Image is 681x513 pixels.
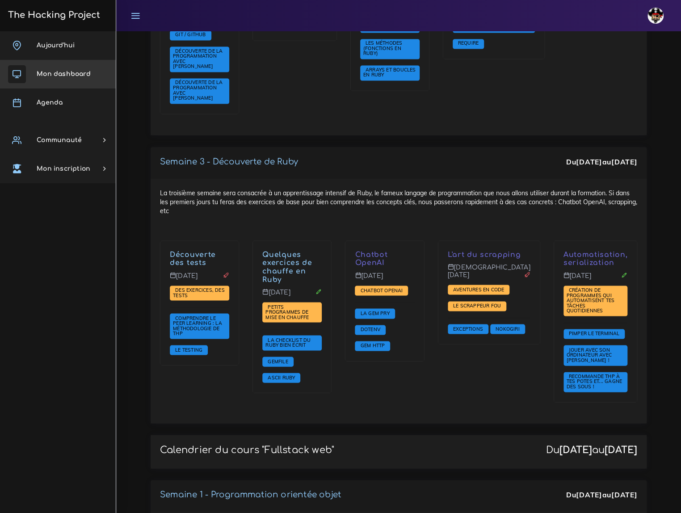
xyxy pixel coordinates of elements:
span: Chatbot OpenAI [358,287,405,293]
span: Nokogiri [493,325,522,332]
span: Aujourd'hui [37,42,75,49]
span: Mon dashboard [37,71,91,77]
span: Comprendre le peer learning : la méthodologie de THP [173,315,222,336]
span: Agenda [37,99,63,106]
p: [DATE] [170,272,229,286]
p: [DEMOGRAPHIC_DATA][DATE] [448,263,530,285]
strong: [DATE] [605,444,637,455]
p: L'art du scrapping [448,250,530,259]
a: Quelques exercices de chauffe en Ruby [262,250,312,283]
p: [DATE] [262,288,322,303]
a: Gemfile [265,358,290,364]
a: Des exercices, des tests [173,287,225,299]
span: Aventures en code [451,286,507,292]
div: Du au [566,489,637,500]
h3: The Hacking Project [5,10,100,20]
a: Require [456,40,481,46]
span: Création de programmes qui automatisent tes tâches quotidiennes [567,286,614,313]
a: Semaine 1 - Programmation orientée objet [160,490,341,499]
a: Arrays et boucles en Ruby [363,67,416,78]
p: [DATE] [563,272,628,286]
span: Communauté [37,137,82,143]
span: Recommande THP à tes potes et... gagne des sous ! [567,373,622,389]
span: La gem PRY [358,310,391,316]
span: Pimper le terminal [567,330,622,336]
span: Git / Github [173,31,208,38]
span: Dotenv [358,326,382,332]
a: La checklist du Ruby bien écrit [265,337,311,349]
p: Automatisation, serialization [563,250,628,267]
span: Exceptions [451,325,485,332]
strong: [DATE] [576,157,602,166]
div: Du au [546,444,637,455]
span: Mon inscription [37,165,90,172]
strong: [DATE] [611,157,637,166]
span: Le scrappeur fou [451,302,503,308]
p: Calendrier du cours "Fullstack web" [160,444,334,455]
a: ASCII Ruby [265,374,297,381]
strong: [DATE] [611,490,637,499]
a: Les méthodes (fonctions en Ruby) [363,40,403,57]
strong: [DATE] [576,490,602,499]
span: La checklist du Ruby bien écrit [265,336,311,348]
img: avatar [647,8,664,24]
p: [DATE] [355,272,414,286]
a: Découverte de la programmation avec [PERSON_NAME] [173,48,223,70]
a: Git / Github [173,32,208,38]
span: Des exercices, des tests [173,286,225,298]
strong: [DATE] [559,444,592,455]
span: Jouer avec son ordinateur avec [PERSON_NAME] ! [567,346,612,363]
div: Du au [566,156,637,167]
a: Découverte de la programmation avec [PERSON_NAME] [173,80,223,101]
a: Comprendre le peer learning : la méthodologie de THP [173,315,222,337]
a: Petits programmes de mise en chauffe [265,303,311,320]
a: Le testing [173,346,205,353]
p: Chatbot OpenAI [355,250,414,267]
a: Découverte des tests [170,250,216,267]
a: Semaine 3 - Découverte de Ruby [160,157,298,166]
div: La troisième semaine sera consacrée à un apprentissage intensif de Ruby, le fameux langage de pro... [151,179,647,423]
span: Les méthodes (fonctions en Ruby) [363,40,403,56]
